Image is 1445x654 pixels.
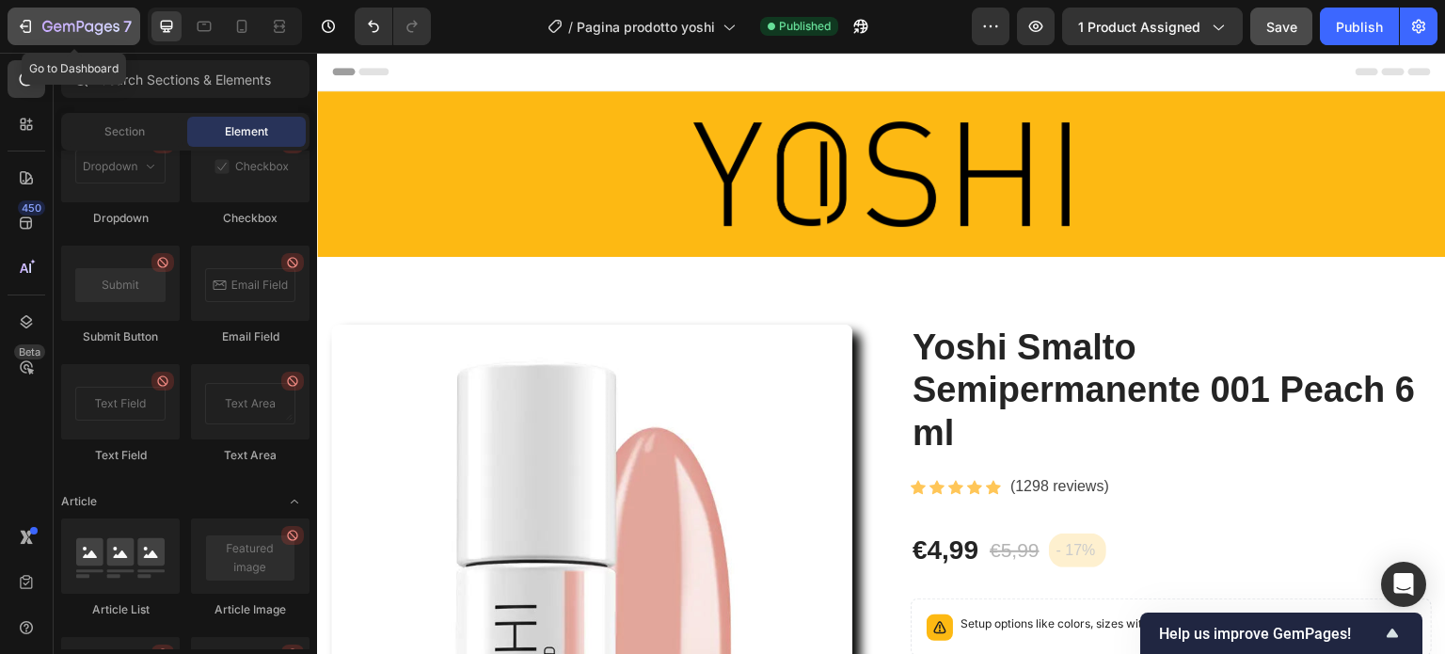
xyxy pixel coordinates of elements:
[14,344,45,359] div: Beta
[922,564,1008,578] span: Add new variant
[104,123,145,140] span: Section
[355,8,431,45] div: Undo/Redo
[317,53,1445,654] iframe: Design area
[1062,8,1243,45] button: 1 product assigned
[779,18,831,35] span: Published
[18,200,45,215] div: 450
[1250,8,1312,45] button: Save
[191,447,310,464] div: Text Area
[225,123,268,140] span: Element
[191,328,310,345] div: Email Field
[1320,8,1399,45] button: Publish
[61,601,180,618] div: Article List
[577,17,715,37] span: Pagina prodotto yoshi
[61,493,97,510] span: Article
[1381,562,1426,607] div: Open Intercom Messenger
[1159,622,1404,645] button: Show survey - Help us improve GemPages!
[1336,17,1383,37] div: Publish
[1025,564,1077,578] span: sync data
[1159,625,1381,643] span: Help us improve GemPages!
[61,447,180,464] div: Text Field
[61,60,310,98] input: Search Sections & Elements
[594,272,1115,405] h2: Yoshi Smalto Semipermanente 001 Peach 6 ml
[671,481,724,515] div: €5,99
[123,15,132,38] p: 7
[1078,17,1200,37] span: 1 product assigned
[568,17,573,37] span: /
[1266,19,1297,35] span: Save
[594,480,663,516] div: €4,99
[8,8,140,45] button: 7
[61,328,180,345] div: Submit Button
[643,562,1077,581] p: Setup options like colors, sizes with product variant.
[693,421,792,448] p: (1298 reviews)
[191,601,310,618] div: Article Image
[61,210,180,227] div: Dropdown
[191,210,310,227] div: Checkbox
[732,481,790,516] pre: - 17%
[279,487,310,517] span: Toggle open
[1008,564,1077,578] span: or
[376,69,753,174] img: gempages_580735704665948680-daf049f9-a45c-435d-bae7-04df763ee0d6.png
